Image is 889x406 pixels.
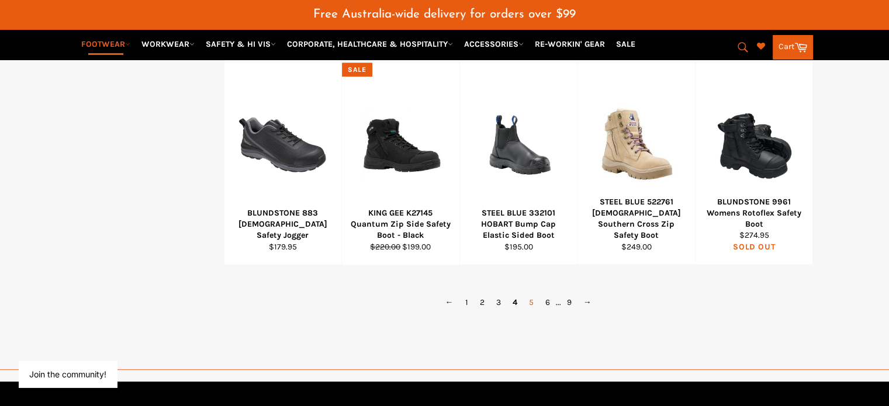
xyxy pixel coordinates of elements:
[467,207,570,241] div: STEEL BLUE 332101 HOBART Bump Cap Elastic Sided Boot
[523,294,539,311] a: 5
[703,196,805,230] div: BLUNDSTONE 9961 Womens Rotoflex Safety Boot
[611,34,640,54] a: SALE
[507,294,523,311] span: 4
[137,34,199,54] a: WORKWEAR
[577,63,695,265] a: STEEL BLUE 522761 Ladies Southern Cross Zip Safety BootSTEEL BLUE 522761 [DEMOGRAPHIC_DATA] South...
[695,63,813,265] a: BLUNDSTONE 9961 Womens Rotoflex Safety BootBLUNDSTONE 9961 Womens Rotoflex Safety Boot$274.95Sold...
[459,34,528,54] a: ACCESSORIES
[29,369,106,379] button: Join the community!
[459,294,474,311] a: 1
[556,297,561,307] span: ...
[282,34,458,54] a: CORPORATE, HEALTHCARE & HOSPITALITY
[474,294,490,311] a: 2
[350,207,452,241] div: KING GEE K27145 Quantum Zip Side Safety Boot - Black
[341,63,459,265] a: KING GEE K27145 Quantum Zip Side Safety Boot - BlackKING GEE K27145 Quantum Zip Side Safety Boot ...
[585,196,688,241] div: STEEL BLUE 522761 [DEMOGRAPHIC_DATA] Southern Cross Zip Safety Boot
[577,294,597,311] a: →
[530,34,610,54] a: RE-WORKIN' GEAR
[77,34,135,54] a: FOOTWEAR
[313,8,576,20] span: Free Australia-wide delivery for orders over $99
[703,241,805,252] div: Sold Out
[490,294,507,311] a: 3
[539,294,556,311] a: 6
[459,63,577,265] a: STEEL BLUE 332101 HOBART Bump Cap Elastic Sided BootSTEEL BLUE 332101 HOBART Bump Cap Elastic Sid...
[561,294,577,311] a: 9
[231,207,334,241] div: BLUNDSTONE 883 [DEMOGRAPHIC_DATA] Safety Jogger
[773,35,813,60] a: Cart
[201,34,281,54] a: SAFETY & HI VIS
[440,294,459,311] a: ←
[224,63,342,265] a: BLUNDSTONE 883 Ladies Safety JoggerBLUNDSTONE 883 [DEMOGRAPHIC_DATA] Safety Jogger$179.95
